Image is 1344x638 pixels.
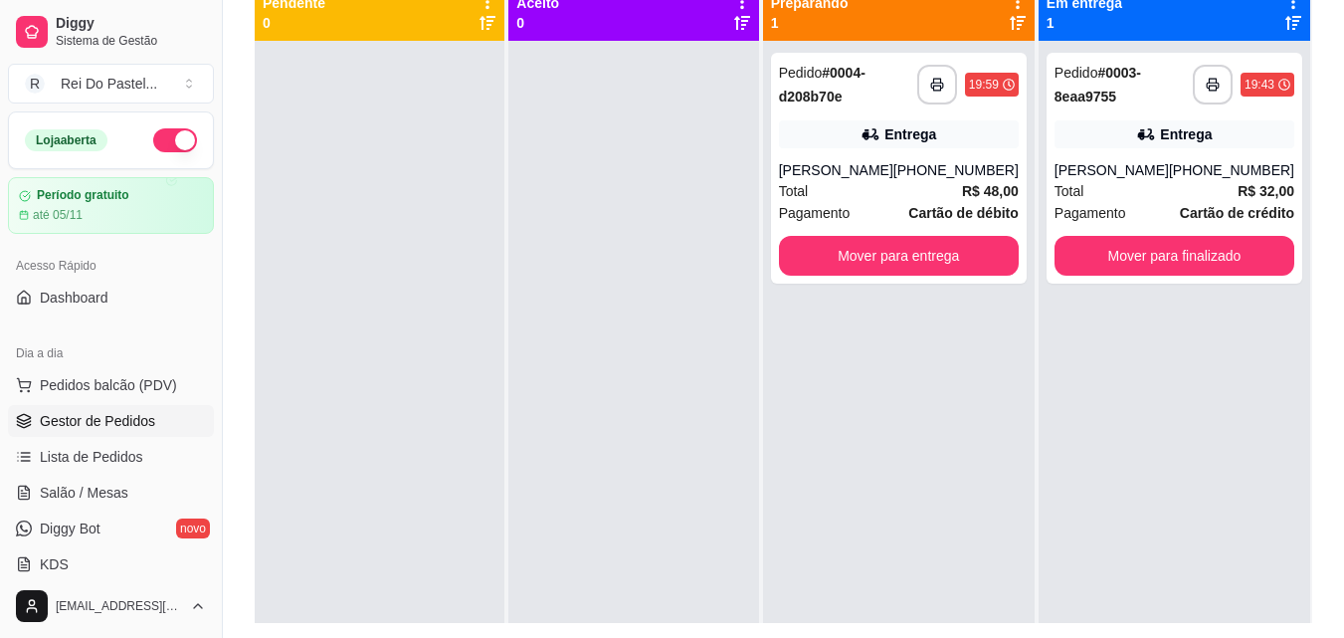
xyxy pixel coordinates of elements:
a: DiggySistema de Gestão [8,8,214,56]
div: [PHONE_NUMBER] [1169,160,1294,180]
span: Pedidos balcão (PDV) [40,375,177,395]
span: Sistema de Gestão [56,33,206,49]
div: 19:43 [1245,77,1274,93]
div: [PERSON_NAME] [1055,160,1169,180]
div: Loja aberta [25,129,107,151]
div: Rei Do Pastel ... [61,74,157,94]
span: Total [1055,180,1084,202]
button: [EMAIL_ADDRESS][DOMAIN_NAME] [8,582,214,630]
strong: R$ 48,00 [962,183,1019,199]
a: Dashboard [8,282,214,314]
span: R [25,74,45,94]
span: [EMAIL_ADDRESS][DOMAIN_NAME] [56,598,182,614]
button: Pedidos balcão (PDV) [8,369,214,401]
strong: R$ 32,00 [1238,183,1294,199]
span: Diggy [56,15,206,33]
span: Pedido [779,65,823,81]
p: 1 [1047,13,1122,33]
strong: Cartão de débito [908,205,1018,221]
div: [PHONE_NUMBER] [893,160,1019,180]
article: Período gratuito [37,188,129,203]
strong: # 0003-8eaa9755 [1055,65,1141,105]
button: Select a team [8,64,214,104]
span: Lista de Pedidos [40,447,143,467]
div: Entrega [1160,124,1212,144]
span: Pagamento [1055,202,1126,224]
a: KDS [8,548,214,580]
div: Acesso Rápido [8,250,214,282]
strong: # 0004-d208b70e [779,65,865,105]
article: até 05/11 [33,207,83,223]
span: Pedido [1055,65,1098,81]
p: 0 [263,13,325,33]
button: Mover para entrega [779,236,1019,276]
div: [PERSON_NAME] [779,160,893,180]
div: Dia a dia [8,337,214,369]
button: Mover para finalizado [1055,236,1294,276]
span: Pagamento [779,202,851,224]
a: Período gratuitoaté 05/11 [8,177,214,234]
button: Alterar Status [153,128,197,152]
div: Entrega [884,124,936,144]
span: Salão / Mesas [40,483,128,503]
span: Gestor de Pedidos [40,411,155,431]
strong: Cartão de crédito [1180,205,1294,221]
p: 0 [516,13,559,33]
span: Total [779,180,809,202]
p: 1 [771,13,849,33]
span: KDS [40,554,69,574]
a: Diggy Botnovo [8,513,214,544]
a: Salão / Mesas [8,477,214,509]
div: 19:59 [969,77,999,93]
span: Dashboard [40,288,108,308]
a: Gestor de Pedidos [8,405,214,437]
a: Lista de Pedidos [8,441,214,473]
span: Diggy Bot [40,519,100,538]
